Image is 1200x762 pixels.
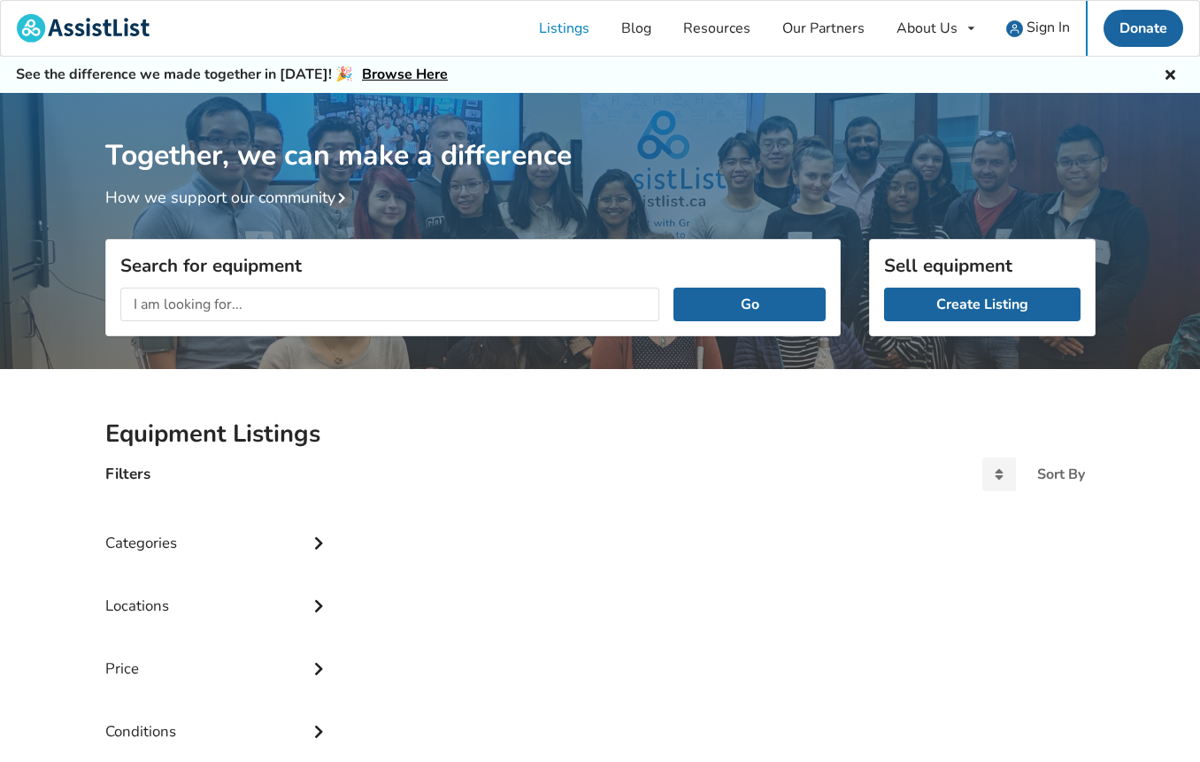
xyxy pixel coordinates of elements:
a: Blog [605,1,667,56]
div: Categories [105,498,332,561]
h3: Search for equipment [120,254,826,277]
button: Go [673,288,825,321]
a: Browse Here [362,65,448,84]
a: Resources [667,1,766,56]
h1: Together, we can make a difference [105,93,1096,173]
div: About Us [896,21,958,35]
div: Conditions [105,687,332,750]
a: Our Partners [766,1,881,56]
a: user icon Sign In [990,1,1086,56]
a: Create Listing [884,288,1081,321]
span: Sign In [1027,18,1070,37]
div: Locations [105,561,332,624]
input: I am looking for... [120,288,660,321]
a: Donate [1104,10,1183,47]
h4: Filters [105,464,150,484]
img: assistlist-logo [17,14,150,42]
a: Listings [523,1,605,56]
h2: Equipment Listings [105,419,1096,450]
h3: Sell equipment [884,254,1081,277]
img: user icon [1006,20,1023,37]
a: How we support our community [105,187,353,208]
div: Price [105,624,332,687]
div: Sort By [1037,467,1085,481]
h5: See the difference we made together in [DATE]! 🎉 [16,65,448,84]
